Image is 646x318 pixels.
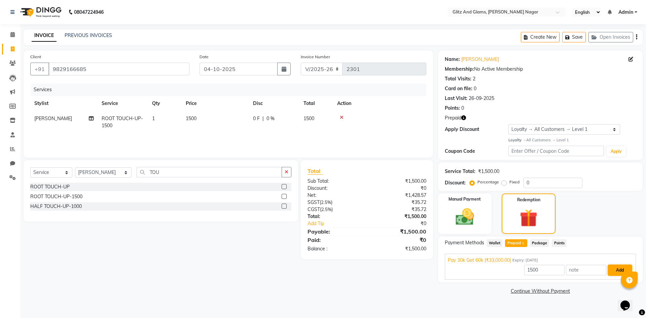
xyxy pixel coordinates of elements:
span: 0 % [266,115,275,122]
span: SGST [308,199,320,205]
span: Total [308,168,323,175]
button: +91 [30,63,49,75]
div: ₹35.72 [367,206,431,213]
div: ROOT TOUCH-UP [30,183,70,190]
label: Percentage [477,179,499,185]
b: 08047224946 [74,3,104,22]
div: Discount: [445,179,466,186]
button: Add [608,264,632,276]
div: ₹0 [367,236,431,244]
div: ₹1,500.00 [367,245,431,252]
div: Paid: [302,236,367,244]
div: ROOT TOUCH-UP-1500 [30,193,82,200]
span: 1 [521,242,525,246]
div: Card on file: [445,85,472,92]
input: Search or Scan [137,167,282,177]
div: Net: [302,192,367,199]
span: Prepaid [505,239,527,247]
span: Payment Methods [445,239,484,246]
div: Points: [445,105,460,112]
button: Save [562,32,586,42]
span: Prepaid [445,114,461,121]
span: Package [530,239,549,247]
label: Manual Payment [448,196,481,202]
input: Search by Name/Mobile/Email/Code [48,63,189,75]
input: note [566,265,606,275]
th: Service [98,96,148,111]
span: 1 [152,115,155,121]
div: No Active Membership [445,66,636,73]
div: Services [31,83,431,96]
a: INVOICE [32,30,57,42]
span: 0 F [253,115,260,122]
a: [PERSON_NAME] [461,56,499,63]
div: Discount: [302,185,367,192]
div: ₹1,500.00 [367,227,431,236]
label: Client [30,54,41,60]
div: Name: [445,56,460,63]
div: Total: [302,213,367,220]
div: Sub Total: [302,178,367,185]
div: ₹1,500.00 [367,213,431,220]
span: Pay 30k Get 60k (₹33,000.00) [448,257,511,264]
button: Apply [607,146,626,156]
a: Continue Without Payment [439,288,641,295]
th: Stylist [30,96,98,111]
span: 2.5% [321,200,331,205]
span: Expiry: [DATE] [512,257,538,263]
th: Qty [148,96,182,111]
strong: Loyalty → [508,138,526,142]
a: Add Tip [302,220,378,227]
div: ₹35.72 [367,199,431,206]
label: Date [200,54,209,60]
img: _cash.svg [450,206,480,228]
div: ₹0 [378,220,431,227]
div: Service Total: [445,168,475,175]
th: Action [333,96,426,111]
th: Total [299,96,333,111]
span: Wallet [487,239,503,247]
div: ₹1,500.00 [478,168,499,175]
div: Last Visit: [445,95,467,102]
div: Payable: [302,227,367,236]
div: ₹0 [367,185,431,192]
div: All Customers → Level 1 [508,137,636,143]
label: Invoice Number [301,54,330,60]
a: PREVIOUS INVOICES [65,32,112,38]
img: logo [17,3,63,22]
button: Open Invoices [588,32,633,42]
iframe: chat widget [618,291,639,311]
button: Create New [521,32,560,42]
div: ₹1,428.57 [367,192,431,199]
div: Coupon Code [445,148,508,155]
span: 1500 [186,115,196,121]
th: Price [182,96,249,111]
div: HALF TOUCH-UP-1000 [30,203,82,210]
div: ( ) [302,206,367,213]
div: Balance : [302,245,367,252]
img: _gift.svg [514,207,543,229]
span: [PERSON_NAME] [34,115,72,121]
div: 2 [473,75,475,82]
div: Total Visits: [445,75,471,82]
div: 26-09-2025 [469,95,494,102]
input: Amount [524,265,565,275]
div: 0 [474,85,476,92]
div: Membership: [445,66,474,73]
div: ₹1,500.00 [367,178,431,185]
span: Admin [618,9,633,16]
div: 0 [461,105,464,112]
span: | [262,115,264,122]
span: 1500 [303,115,314,121]
span: Points [552,239,567,247]
div: ( ) [302,199,367,206]
span: CGST [308,206,320,212]
label: Fixed [509,179,519,185]
label: Redemption [517,197,540,203]
span: ROOT TOUCH-UP-1500 [102,115,143,129]
input: Enter Offer / Coupon Code [508,146,604,156]
th: Disc [249,96,299,111]
span: 2.5% [321,207,331,212]
div: Apply Discount [445,126,508,133]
